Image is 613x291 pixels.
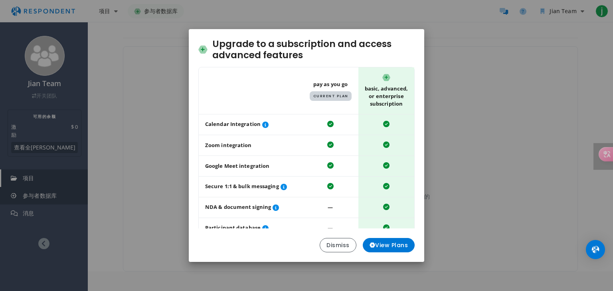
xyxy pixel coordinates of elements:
button: View Plans [363,238,415,252]
button: Screen survey participants and ask follow-up questions to assess fit before session invitations. [279,182,289,192]
span: Pay As You Go [306,81,355,101]
td: Secure 1:1 & bulk messaging [199,177,303,197]
span: ― [328,204,333,211]
td: Calendar Integration [199,114,303,135]
td: Participant database [199,218,303,239]
span: Current Plan [310,91,352,101]
td: Zoom integration [199,135,303,156]
td: Google Meet integration [199,156,303,177]
td: NDA & document signing [199,197,303,218]
span: Basic, Advanced, or Enterprise Subscription [362,74,411,108]
md-dialog: Upgrade to ... [189,29,424,262]
button: Easily secure participant NDAs and other project documents. [271,203,281,212]
button: Review, organize, and invite previously paid participants. [261,224,270,233]
button: Dismiss [320,238,356,252]
span: ― [328,224,333,232]
button: Automate session scheduling with Microsoft Office or Google Calendar integration. [261,120,270,130]
h2: Upgrade to a subscription and access advanced features [198,39,415,61]
span: View Plans [370,241,408,250]
div: Open Intercom Messenger [586,240,605,259]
